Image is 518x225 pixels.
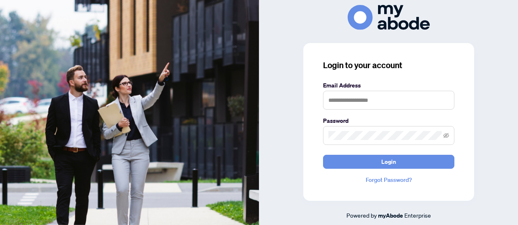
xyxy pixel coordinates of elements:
span: Login [381,155,396,168]
span: Powered by [346,211,377,219]
img: ma-logo [348,5,430,30]
label: Email Address [323,81,454,90]
h3: Login to your account [323,60,454,71]
button: Login [323,155,454,169]
a: myAbode [378,211,403,220]
span: eye-invisible [443,133,449,138]
a: Forgot Password? [323,175,454,184]
label: Password [323,116,454,125]
span: Enterprise [404,211,431,219]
